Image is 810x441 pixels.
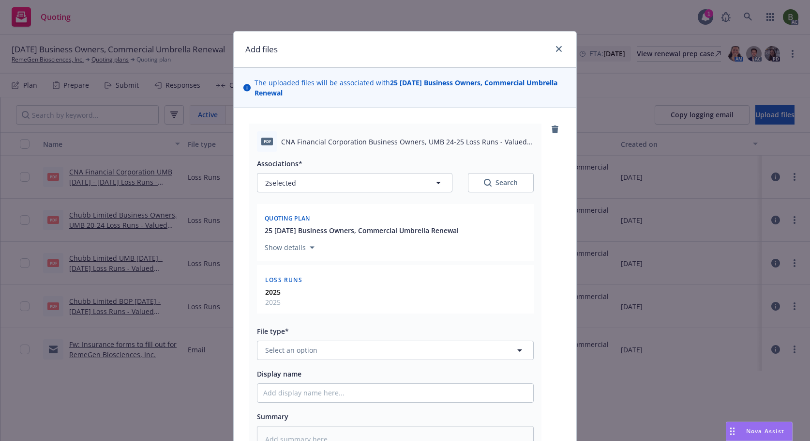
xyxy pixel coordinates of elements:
span: Summary [257,412,288,421]
strong: 2025 [265,287,281,297]
span: pdf [261,138,273,145]
span: CNA Financial Corporation Business Owners, UMB 24-25 Loss Runs - Valued [DATE].pdf [281,137,534,147]
span: File type* [257,327,289,336]
button: SearchSearch [468,173,534,192]
span: Quoting plan [265,214,310,222]
span: Select an option [265,345,317,355]
svg: Search [484,179,492,187]
button: Select an option [257,341,534,360]
button: Nova Assist [726,422,793,441]
a: close [553,43,565,55]
h1: Add files [245,43,278,56]
span: 2025 [265,297,281,307]
span: 2 selected [265,178,296,188]
button: 2selected [257,173,452,192]
span: Associations* [257,159,302,168]
button: Show details [261,242,318,253]
span: Loss Runs [265,276,302,284]
span: Display name [257,369,301,378]
span: The uploaded files will be associated with [255,78,567,98]
button: 25 [DATE] Business Owners, Commercial Umbrella Renewal [265,225,459,236]
a: remove [549,124,561,135]
input: Add display name here... [257,384,533,402]
div: Drag to move [726,422,738,441]
strong: 25 [DATE] Business Owners, Commercial Umbrella Renewal [255,78,557,97]
div: Search [484,178,518,188]
span: Nova Assist [746,427,784,435]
